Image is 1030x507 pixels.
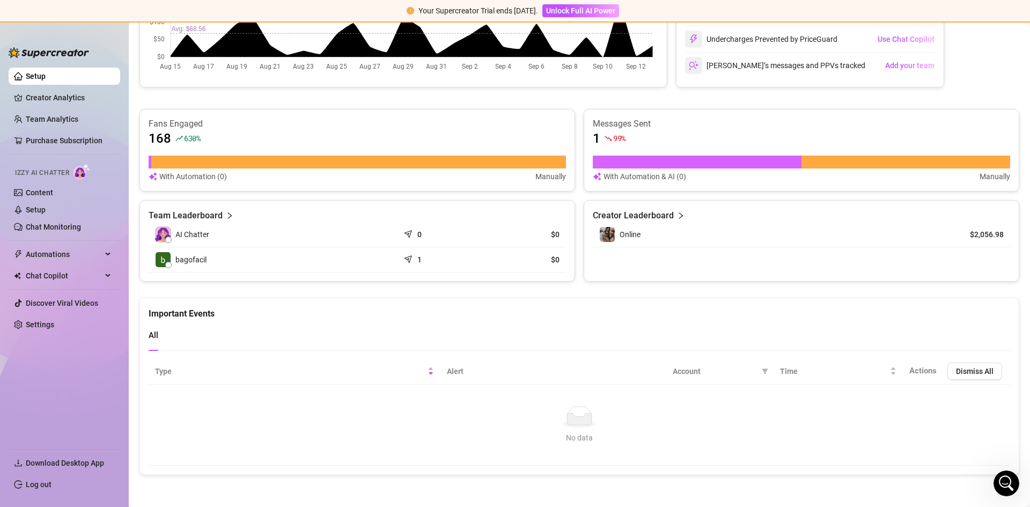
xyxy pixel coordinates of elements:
[542,4,619,17] button: Unlock Full AI Power
[9,3,206,98] div: Ella says…
[877,31,935,48] button: Use Chat Copilot
[155,226,171,243] img: izzy-ai-chatter-avatar-DDCN_rTZ.svg
[885,61,935,70] span: Add your team
[605,135,612,142] span: fall
[26,132,112,149] a: Purchase Subscription
[9,204,206,237] div: bagofacil says…
[9,130,176,196] div: Step 5: Exclude FansUse the "Exclude Fans - Handle Chats with AI" option if there are high spende...
[17,10,167,83] div: This tells [PERSON_NAME] how exclusive each product is. It’s key for helping her tailor her messa...
[404,227,415,238] span: send
[14,272,21,280] img: Chat Copilot
[9,47,89,58] img: logo-BBDzfeDw.svg
[7,4,27,25] button: go back
[9,3,176,90] div: Step 4: Set Content Exclusivity ScaleThis tells [PERSON_NAME] how exclusive each product is. It’s...
[184,133,201,143] span: 630 %
[52,5,122,13] h1: [PERSON_NAME]
[26,320,54,329] a: Settings
[947,363,1002,380] button: Dismiss All
[175,317,197,327] div: Done!
[175,135,183,142] span: rise
[909,366,937,376] span: Actions
[685,31,837,48] div: Undercharges Prevented by PriceGuard
[9,236,176,302] div: Step 6: Visible Body Parts: Selecting the body parts clearly visible in each item helps [PERSON_N...
[689,34,698,44] img: svg%3e
[26,89,112,106] a: Creator Analytics
[593,209,674,222] article: Creator Leaderboard
[542,6,619,15] a: Unlock Full AI Power
[780,365,888,377] span: Time
[26,459,104,467] span: Download Desktop App
[604,171,686,182] article: With Automation & AI (0)
[149,330,158,340] span: All
[26,188,53,197] a: Content
[685,57,865,74] div: [PERSON_NAME]’s messages and PPVs tracked
[149,118,566,130] article: Fans Engaged
[166,204,206,228] div: Done!
[166,310,206,334] div: Done!
[17,137,167,189] div: Use the "Exclude Fans - Handle Chats with AI" option if there are high spenders you want to chat ...
[159,432,999,444] div: No data
[9,130,206,204] div: Ella says…
[593,130,600,147] article: 1
[175,229,209,240] span: AI Chatter
[175,105,197,115] div: Done!
[149,130,171,147] article: 168
[26,246,102,263] span: Automations
[673,365,757,377] span: Account
[600,227,615,242] img: Online
[9,310,206,342] div: bagofacil says…
[188,4,208,24] div: Close
[980,171,1010,182] article: Manually
[156,252,171,267] img: bagofacil
[155,365,425,377] span: Type
[226,209,233,222] span: right
[878,35,935,43] span: Use Chat Copilot
[14,250,23,259] span: thunderbolt
[762,368,768,374] span: filter
[535,171,566,182] article: Manually
[149,209,223,222] article: Team Leaderboard
[17,10,149,30] b: Step 4: Set Content Exclusivity Scale
[440,358,666,385] th: Alert
[26,223,81,231] a: Chat Monitoring
[417,229,422,240] article: 0
[149,171,157,182] img: svg%3e
[417,254,422,265] article: 1
[885,57,935,74] button: Add your team
[489,254,560,265] article: $0
[175,254,207,266] span: bagofacil
[677,209,685,222] span: right
[418,6,538,15] span: Your Supercreator Trial ends [DATE].
[26,115,78,123] a: Team Analytics
[407,7,414,14] span: exclamation-circle
[9,342,206,431] div: Ella says…
[149,298,1010,320] div: Important Events
[168,4,188,25] button: Home
[774,358,903,385] th: Time
[17,137,105,146] b: Step 5: Exclude Fans
[166,98,206,122] div: Done!
[15,168,69,178] span: Izzy AI Chatter
[26,299,98,307] a: Discover Viral Videos
[26,72,46,80] a: Setup
[26,267,102,284] span: Chat Copilot
[593,171,601,182] img: svg%3e
[593,118,1010,130] article: Messages Sent
[689,61,698,70] img: svg%3e
[955,229,1004,240] article: $2,056.98
[149,358,440,385] th: Type
[994,471,1019,496] iframe: Intercom live chat
[404,253,415,263] span: send
[14,459,23,467] span: download
[620,230,641,239] span: Online
[9,236,206,310] div: Ella says…
[159,171,227,182] article: With Automation (0)
[17,243,167,295] div: Step 6: Visible Body Parts: Selecting the body parts clearly visible in each item helps [PERSON_N...
[52,13,134,24] p: The team can also help
[26,205,46,214] a: Setup
[9,98,206,130] div: bagofacil says…
[613,133,626,143] span: 99 %
[760,363,770,379] span: filter
[26,480,51,489] a: Log out
[73,164,90,179] img: AI Chatter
